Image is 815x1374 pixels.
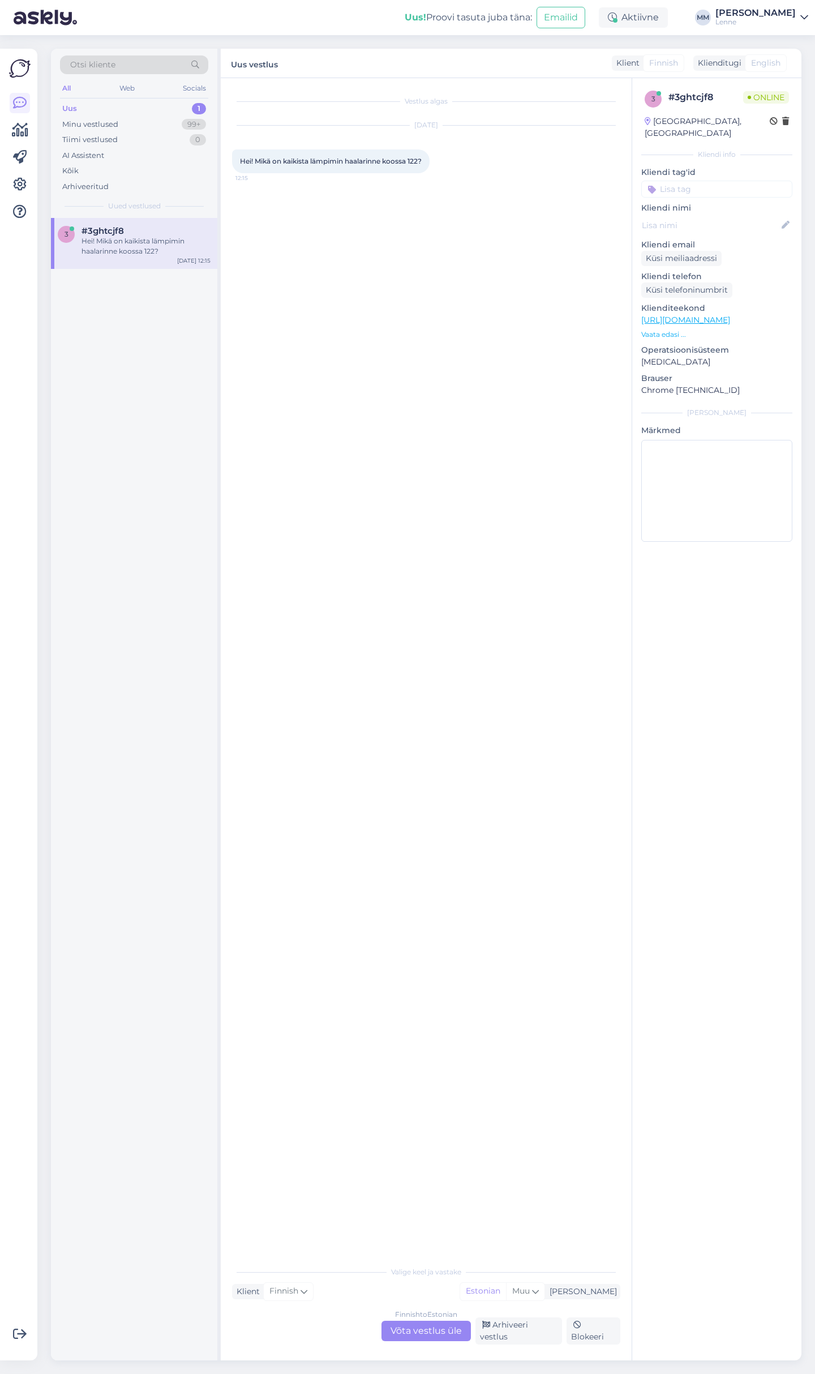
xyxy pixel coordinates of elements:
[641,239,792,251] p: Kliendi email
[642,219,779,232] input: Lisa nimi
[668,91,743,104] div: # 3ghtcjf8
[62,181,109,192] div: Arhiveeritud
[641,329,792,340] p: Vaata edasi ...
[545,1286,617,1298] div: [PERSON_NAME]
[641,271,792,282] p: Kliendi telefon
[62,150,104,161] div: AI Assistent
[192,103,206,114] div: 1
[190,134,206,145] div: 0
[641,282,732,298] div: Küsi telefoninumbrit
[599,7,668,28] div: Aktiivne
[641,384,792,396] p: Chrome [TECHNICAL_ID]
[240,157,422,165] span: Hei! Mikä on kaikista lämpimin haalarinne koossa 122?
[645,115,770,139] div: [GEOGRAPHIC_DATA], [GEOGRAPHIC_DATA]
[715,8,808,27] a: [PERSON_NAME]Lenne
[232,1267,620,1277] div: Valige keel ja vastake
[232,1286,260,1298] div: Klient
[70,59,115,71] span: Otsi kliente
[81,226,124,236] span: #3ghtcjf8
[405,12,426,23] b: Uus!
[641,356,792,368] p: [MEDICAL_DATA]
[695,10,711,25] div: MM
[381,1321,471,1341] div: Võta vestlus üle
[641,373,792,384] p: Brauser
[641,181,792,198] input: Lisa tag
[641,149,792,160] div: Kliendi info
[62,119,118,130] div: Minu vestlused
[460,1283,506,1300] div: Estonian
[715,18,796,27] div: Lenne
[641,344,792,356] p: Operatsioonisüsteem
[232,96,620,106] div: Vestlus algas
[181,81,208,96] div: Socials
[405,11,532,24] div: Proovi tasuta juba täna:
[751,57,780,69] span: English
[232,120,620,130] div: [DATE]
[62,103,77,114] div: Uus
[117,81,137,96] div: Web
[62,165,79,177] div: Kõik
[537,7,585,28] button: Emailid
[641,251,722,266] div: Küsi meiliaadressi
[108,201,161,211] span: Uued vestlused
[395,1309,457,1320] div: Finnish to Estonian
[649,57,678,69] span: Finnish
[231,55,278,71] label: Uus vestlus
[475,1317,562,1345] div: Arhiveeri vestlus
[81,236,211,256] div: Hei! Mikä on kaikista lämpimin haalarinne koossa 122?
[651,95,655,103] span: 3
[715,8,796,18] div: [PERSON_NAME]
[641,408,792,418] div: [PERSON_NAME]
[567,1317,620,1345] div: Blokeeri
[641,315,730,325] a: [URL][DOMAIN_NAME]
[235,174,278,182] span: 12:15
[62,134,118,145] div: Tiimi vestlused
[65,230,68,238] span: 3
[177,256,211,265] div: [DATE] 12:15
[641,302,792,314] p: Klienditeekond
[743,91,789,104] span: Online
[641,425,792,436] p: Märkmed
[182,119,206,130] div: 99+
[641,166,792,178] p: Kliendi tag'id
[612,57,640,69] div: Klient
[641,202,792,214] p: Kliendi nimi
[693,57,741,69] div: Klienditugi
[60,81,73,96] div: All
[9,58,31,79] img: Askly Logo
[512,1286,530,1296] span: Muu
[269,1285,298,1298] span: Finnish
